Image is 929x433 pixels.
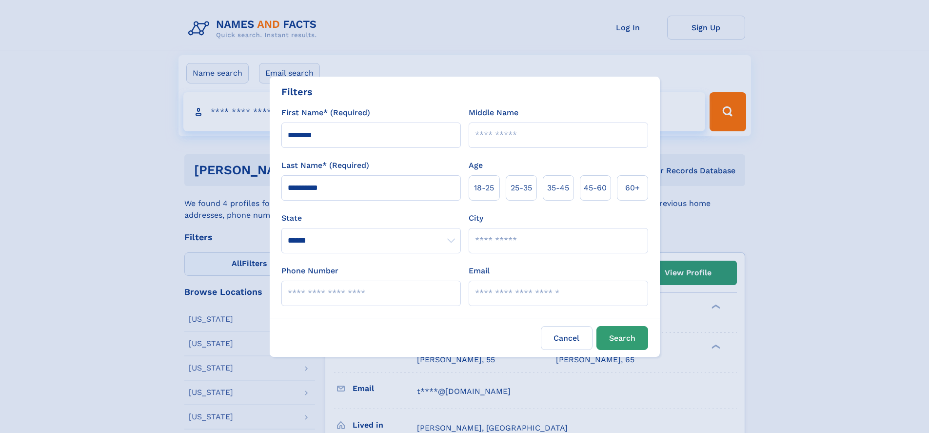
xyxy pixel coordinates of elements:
[469,265,490,277] label: Email
[511,182,532,194] span: 25‑35
[625,182,640,194] span: 60+
[596,326,648,350] button: Search
[474,182,494,194] span: 18‑25
[469,212,483,224] label: City
[469,107,518,119] label: Middle Name
[281,84,313,99] div: Filters
[584,182,607,194] span: 45‑60
[469,160,483,171] label: Age
[281,160,369,171] label: Last Name* (Required)
[547,182,569,194] span: 35‑45
[281,107,370,119] label: First Name* (Required)
[281,212,461,224] label: State
[281,265,338,277] label: Phone Number
[541,326,593,350] label: Cancel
